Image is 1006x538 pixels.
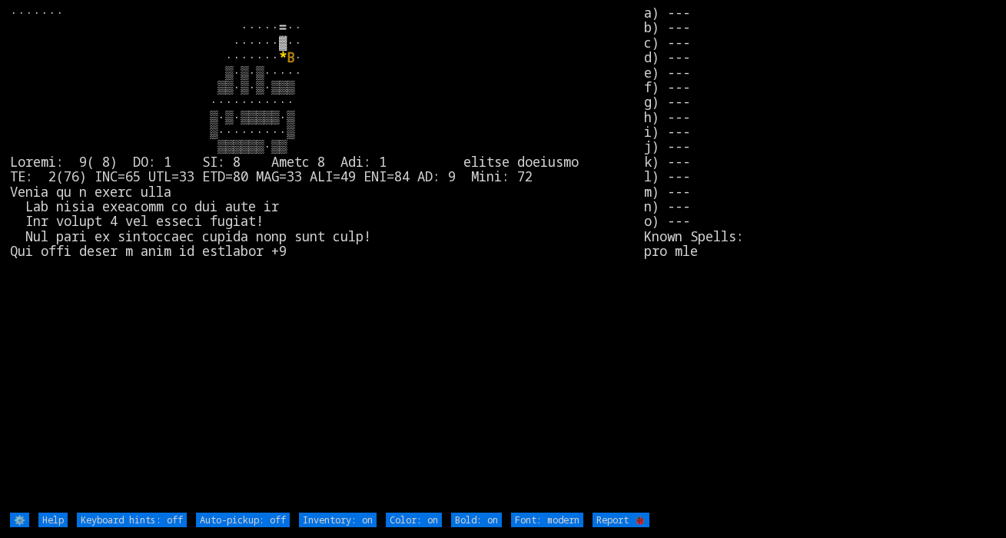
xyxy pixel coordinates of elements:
[279,18,287,36] font: =
[38,513,68,527] input: Help
[299,513,377,527] input: Inventory: on
[386,513,442,527] input: Color: on
[10,513,29,527] input: ⚙️
[287,48,294,66] font: B
[10,5,644,511] larn: ······· ····· ·· ······▓·· ······· · ▒·▒·▒····· ▒▒·▒·▒·▒▒▒ ··········· ▒·▒·▒▒▒▒▒·▒ ▒·········▒ ▒▒...
[511,513,583,527] input: Font: modern
[593,513,649,527] input: Report 🐞
[196,513,290,527] input: Auto-pickup: off
[77,513,187,527] input: Keyboard hints: off
[451,513,502,527] input: Bold: on
[644,5,996,511] stats: a) --- b) --- c) --- d) --- e) --- f) --- g) --- h) --- i) --- j) --- k) --- l) --- m) --- n) ---...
